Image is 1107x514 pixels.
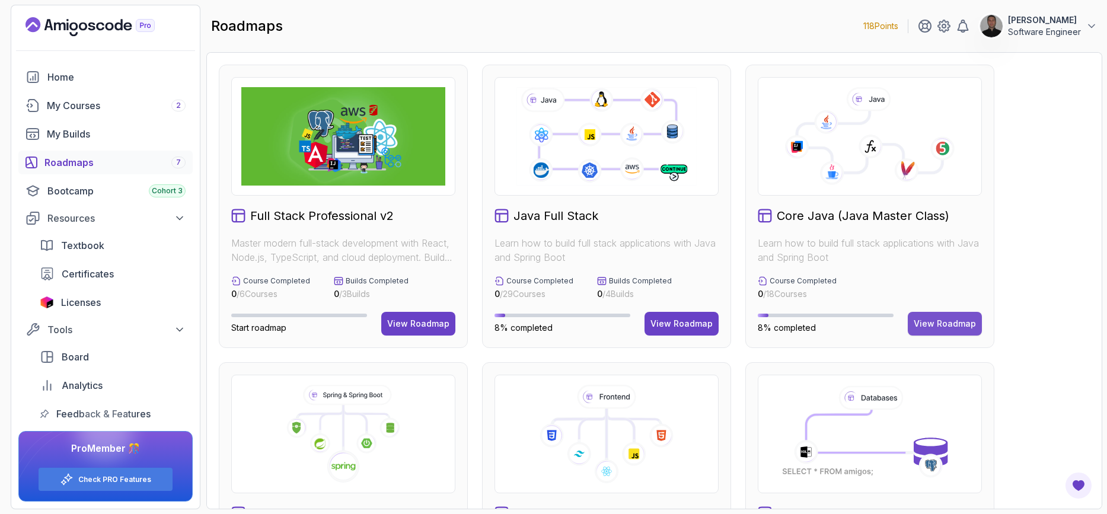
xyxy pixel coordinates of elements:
p: Learn how to build full stack applications with Java and Spring Boot [495,236,719,264]
div: Resources [47,211,186,225]
div: View Roadmap [387,318,449,330]
a: Landing page [25,17,182,36]
span: Analytics [62,378,103,392]
a: bootcamp [18,179,193,203]
span: Start roadmap [231,323,286,333]
p: / 18 Courses [758,288,837,300]
h2: Full Stack Professional v2 [250,207,394,224]
p: [PERSON_NAME] [1008,14,1081,26]
button: Check PRO Features [38,467,173,491]
div: Bootcamp [47,184,186,198]
p: Builds Completed [346,276,409,286]
span: Licenses [61,295,101,309]
span: Textbook [61,238,104,253]
p: / 3 Builds [334,288,409,300]
div: Tools [47,323,186,337]
span: 0 [231,289,237,299]
span: 7 [176,158,181,167]
a: board [33,345,193,369]
p: Course Completed [243,276,310,286]
a: courses [18,94,193,117]
a: textbook [33,234,193,257]
p: Course Completed [506,276,573,286]
img: jetbrains icon [40,296,54,308]
button: View Roadmap [908,312,982,336]
button: user profile image[PERSON_NAME]Software Engineer [980,14,1098,38]
span: 2 [176,101,181,110]
span: 8% completed [758,323,816,333]
div: My Builds [47,127,186,141]
p: 118 Points [863,20,898,32]
h2: Core Java (Java Master Class) [777,207,949,224]
span: Cohort 3 [152,186,183,196]
span: Board [62,350,89,364]
span: 8% completed [495,323,553,333]
a: certificates [33,262,193,286]
div: Roadmaps [44,155,186,170]
div: Home [47,70,186,84]
img: Full Stack Professional v2 [241,87,445,186]
a: home [18,65,193,89]
p: Builds Completed [609,276,672,286]
p: / 4 Builds [597,288,672,300]
h2: roadmaps [211,17,283,36]
h2: Java Full Stack [513,207,598,224]
p: / 29 Courses [495,288,573,300]
span: 0 [495,289,500,299]
p: Learn how to build full stack applications with Java and Spring Boot [758,236,982,264]
a: roadmaps [18,151,193,174]
span: 0 [758,289,763,299]
p: / 6 Courses [231,288,310,300]
p: Course Completed [770,276,837,286]
button: Resources [18,207,193,229]
span: Certificates [62,267,114,281]
button: Tools [18,319,193,340]
a: licenses [33,290,193,314]
img: user profile image [980,15,1003,37]
button: View Roadmap [381,312,455,336]
a: feedback [33,402,193,426]
div: My Courses [47,98,186,113]
button: Open Feedback Button [1064,471,1093,500]
a: analytics [33,373,193,397]
a: Check PRO Features [78,475,151,484]
span: 0 [597,289,602,299]
div: View Roadmap [650,318,713,330]
a: builds [18,122,193,146]
button: View Roadmap [645,312,719,336]
p: Master modern full-stack development with React, Node.js, TypeScript, and cloud deployment. Build... [231,236,455,264]
div: View Roadmap [914,318,976,330]
span: Feedback & Features [56,407,151,421]
span: 0 [334,289,339,299]
p: Software Engineer [1008,26,1081,38]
